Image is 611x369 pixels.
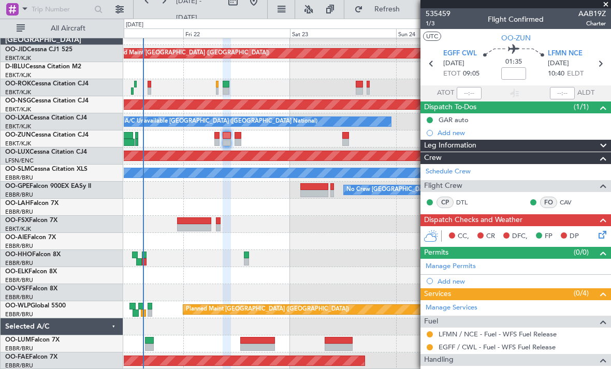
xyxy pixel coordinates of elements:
a: OO-NSGCessna Citation CJ4 [5,98,89,104]
a: D-IBLUCessna Citation M2 [5,64,81,70]
button: All Aircraft [11,20,112,37]
span: DFC, [512,231,528,242]
a: EBKT/KJK [5,88,31,96]
span: OO-ELK [5,269,28,275]
a: EBKT/KJK [5,71,31,79]
a: EBBR/BRU [5,208,33,216]
span: AAB19Z [578,8,606,19]
div: Add new [438,128,606,137]
span: CR [486,231,495,242]
span: (1/1) [574,101,589,112]
span: Crew [424,152,442,164]
div: GAR auto [439,115,469,124]
span: OO-FAE [5,354,29,360]
div: [DATE] [126,21,143,29]
div: A/C Unavailable [GEOGRAPHIC_DATA] ([GEOGRAPHIC_DATA] National) [125,114,317,129]
span: ELDT [567,69,584,79]
span: Refresh [365,6,409,13]
span: OO-LXA [5,115,30,121]
span: Charter [578,19,606,28]
span: Dispatch Checks and Weather [424,214,522,226]
a: EBKT/KJK [5,106,31,113]
a: OO-HHOFalcon 8X [5,252,61,258]
a: OO-ROKCessna Citation CJ4 [5,81,89,87]
a: OO-LUMFalcon 7X [5,337,60,343]
a: EBKT/KJK [5,123,31,130]
a: OO-ELKFalcon 8X [5,269,57,275]
a: OO-LAHFalcon 7X [5,200,59,206]
span: 1/3 [426,19,450,28]
span: ALDT [577,88,594,98]
span: 09:05 [463,69,479,79]
span: Flight Crew [424,180,462,192]
a: OO-LUXCessna Citation CJ4 [5,149,87,155]
span: [DATE] [443,58,464,69]
span: All Aircraft [27,25,109,32]
div: Sun 24 [396,28,503,38]
span: Fuel [424,316,438,328]
span: ATOT [437,88,454,98]
span: OO-ROK [5,81,31,87]
span: (0/4) [574,288,589,299]
span: OO-HHO [5,252,32,258]
a: CAV [560,198,583,207]
span: D-IBLU [5,64,25,70]
a: EBKT/KJK [5,225,31,233]
a: EBKT/KJK [5,54,31,62]
span: OO-FSX [5,217,29,224]
a: OO-WLPGlobal 5500 [5,303,66,309]
div: Sat 23 [290,28,397,38]
a: EBBR/BRU [5,311,33,318]
span: (0/0) [574,247,589,258]
span: OO-ZUN [5,132,31,138]
span: 535459 [426,8,450,19]
span: OO-NSG [5,98,31,104]
a: OO-GPEFalcon 900EX EASy II [5,183,91,189]
span: CC, [458,231,469,242]
span: OO-ZUN [501,33,531,43]
span: [DATE] [548,58,569,69]
div: Flight Confirmed [488,14,544,25]
span: Leg Information [424,140,476,152]
a: EBBR/BRU [5,276,33,284]
a: EBBR/BRU [5,191,33,199]
a: OO-JIDCessna CJ1 525 [5,47,72,53]
a: EBKT/KJK [5,140,31,147]
div: Fri 22 [183,28,290,38]
a: Manage Permits [426,261,476,272]
span: OO-VSF [5,286,29,292]
button: UTC [423,32,441,41]
a: OO-ZUNCessna Citation CJ4 [5,132,89,138]
span: OO-AIE [5,234,27,241]
a: EBBR/BRU [5,174,33,182]
a: DTL [456,198,479,207]
span: OO-GPE [5,183,30,189]
a: LFSN/ENC [5,157,34,165]
span: ETOT [443,69,460,79]
span: OO-SLM [5,166,30,172]
a: OO-AIEFalcon 7X [5,234,56,241]
a: OO-LXACessna Citation CJ4 [5,115,87,121]
a: LFMN / NCE - Fuel - WFS Fuel Release [439,330,557,338]
a: OO-SLMCessna Citation XLS [5,166,88,172]
a: EGFF / CWL - Fuel - WFS Fuel Release [439,343,556,351]
span: OO-LUM [5,337,31,343]
span: OO-WLP [5,303,31,309]
span: Permits [424,247,448,259]
a: OO-FAEFalcon 7X [5,354,57,360]
div: Add new [438,277,606,286]
span: EGFF CWL [443,49,477,59]
a: Schedule Crew [426,167,471,177]
span: LFMN NCE [548,49,583,59]
div: No Crew [GEOGRAPHIC_DATA] ([GEOGRAPHIC_DATA] National) [346,182,520,198]
a: EBBR/BRU [5,259,33,267]
span: OO-LAH [5,200,30,206]
span: FP [545,231,552,242]
div: Planned Maint [GEOGRAPHIC_DATA] ([GEOGRAPHIC_DATA]) [186,302,349,317]
div: Planned Maint [GEOGRAPHIC_DATA] ([GEOGRAPHIC_DATA]) [106,46,269,61]
input: --:-- [457,87,482,99]
span: Services [424,288,451,300]
a: EBBR/BRU [5,345,33,352]
div: FO [540,197,557,208]
div: CP [437,197,454,208]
